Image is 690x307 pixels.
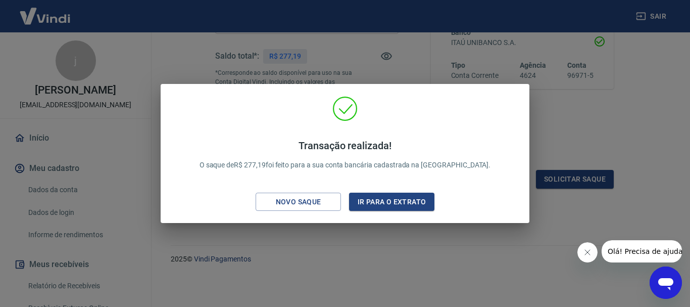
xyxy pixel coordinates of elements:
iframe: Mensagem da empresa [602,240,682,262]
button: Novo saque [256,193,341,211]
div: Novo saque [264,196,333,208]
p: O saque de R$ 277,19 foi feito para a sua conta bancária cadastrada na [GEOGRAPHIC_DATA]. [200,140,491,170]
span: Olá! Precisa de ajuda? [6,7,85,15]
iframe: Botão para abrir a janela de mensagens [650,267,682,299]
iframe: Fechar mensagem [577,242,598,262]
button: Ir para o extrato [349,193,434,211]
h4: Transação realizada! [200,140,491,152]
